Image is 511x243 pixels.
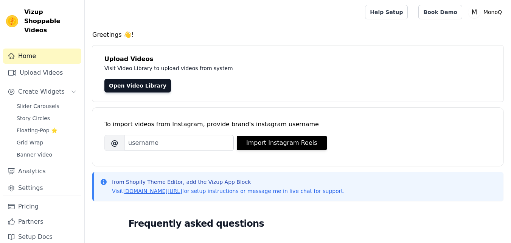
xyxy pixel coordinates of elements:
[104,55,491,64] h4: Upload Videos
[3,65,81,80] a: Upload Videos
[418,5,462,19] a: Book Demo
[125,135,234,151] input: username
[24,8,78,35] span: Vizup Shoppable Videos
[471,8,477,16] text: M
[3,214,81,229] a: Partners
[480,5,505,19] p: MonoQ
[17,127,57,134] span: Floating-Pop ⭐
[3,49,81,64] a: Home
[12,113,81,124] a: Story Circles
[112,178,345,186] p: from Shopify Theme Editor, add the Vizup App Block
[365,5,408,19] a: Help Setup
[18,87,65,96] span: Create Widgets
[3,84,81,99] button: Create Widgets
[92,30,503,39] h4: Greetings 👋!
[3,164,81,179] a: Analytics
[104,79,171,92] a: Open Video Library
[3,199,81,214] a: Pricing
[12,125,81,136] a: Floating-Pop ⭐
[17,151,52,158] span: Banner Video
[468,5,505,19] button: M MonoQ
[17,102,59,110] span: Slider Carousels
[129,216,468,231] h2: Frequently asked questions
[3,180,81,196] a: Settings
[17,114,50,122] span: Story Circles
[112,187,345,195] p: Visit for setup instructions or message me in live chat for support.
[237,136,327,150] button: Import Instagram Reels
[17,139,43,146] span: Grid Wrap
[104,64,443,73] p: Visit Video Library to upload videos from system
[12,101,81,111] a: Slider Carousels
[104,120,491,129] div: To import videos from Instagram, provide brand's instagram username
[6,15,18,27] img: Vizup
[12,137,81,148] a: Grid Wrap
[12,149,81,160] a: Banner Video
[123,188,182,194] a: [DOMAIN_NAME][URL]
[104,135,125,151] span: @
